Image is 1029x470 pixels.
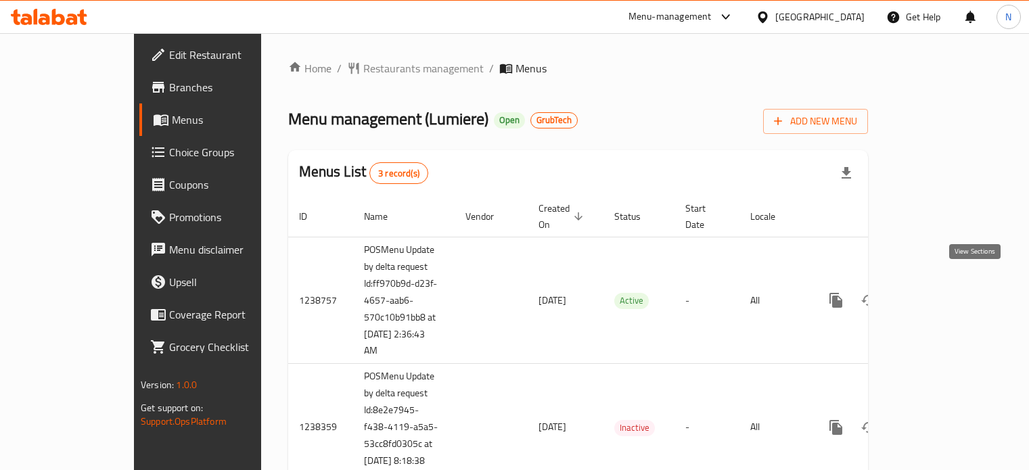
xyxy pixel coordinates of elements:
li: / [489,60,494,76]
td: 1238757 [288,237,353,364]
span: [DATE] [539,418,566,436]
td: - [674,237,739,364]
div: Open [494,112,525,128]
span: Upsell [169,274,295,290]
a: Promotions [139,201,306,233]
span: Menu disclaimer [169,241,295,258]
span: Restaurants management [363,60,484,76]
button: Add New Menu [763,109,868,134]
button: Change Status [852,411,885,444]
span: 3 record(s) [370,167,428,180]
a: Coupons [139,168,306,201]
span: Menus [172,112,295,128]
div: Inactive [614,420,655,436]
span: Start Date [685,200,723,233]
span: Add New Menu [774,113,857,130]
div: Menu-management [628,9,712,25]
span: Status [614,208,658,225]
a: Grocery Checklist [139,331,306,363]
th: Actions [809,196,961,237]
h2: Menus List [299,162,428,184]
span: Active [614,293,649,308]
span: Branches [169,79,295,95]
nav: breadcrumb [288,60,868,76]
a: Menu disclaimer [139,233,306,266]
span: ID [299,208,325,225]
a: Coverage Report [139,298,306,331]
li: / [337,60,342,76]
span: N [1005,9,1011,24]
span: Vendor [465,208,511,225]
span: [DATE] [539,291,566,309]
a: Support.OpsPlatform [141,413,227,430]
span: Locale [750,208,793,225]
a: Edit Restaurant [139,39,306,71]
span: Get support on: [141,399,203,417]
span: Choice Groups [169,144,295,160]
a: Upsell [139,266,306,298]
span: Inactive [614,420,655,436]
div: Total records count [369,162,428,184]
a: Restaurants management [347,60,484,76]
span: Edit Restaurant [169,47,295,63]
td: POSMenu Update by delta request Id:ff970b9d-d23f-4657-aab6-570c10b91bb8 at [DATE] 2:36:43 AM [353,237,455,364]
div: Export file [830,157,863,189]
span: GrubTech [531,114,577,126]
span: Menus [516,60,547,76]
td: All [739,237,809,364]
a: Home [288,60,331,76]
span: Coverage Report [169,306,295,323]
button: more [820,284,852,316]
a: Choice Groups [139,136,306,168]
span: Open [494,114,525,126]
span: Promotions [169,209,295,225]
span: Created On [539,200,587,233]
span: Menu management ( Lumiere ) [288,103,488,134]
span: Name [364,208,405,225]
span: Version: [141,376,174,394]
a: Menus [139,103,306,136]
span: 1.0.0 [176,376,197,394]
span: Grocery Checklist [169,339,295,355]
span: Coupons [169,177,295,193]
button: more [820,411,852,444]
a: Branches [139,71,306,103]
div: [GEOGRAPHIC_DATA] [775,9,865,24]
